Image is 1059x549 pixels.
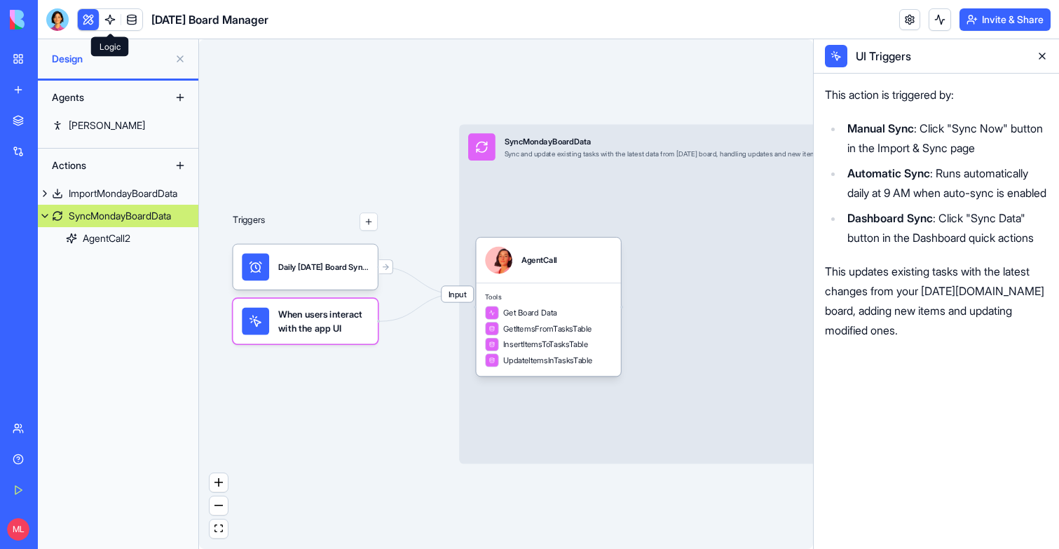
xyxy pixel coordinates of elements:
span: UpdateItemsInTasksTable [503,355,592,366]
div: Triggers [233,177,378,344]
a: SyncMondayBoardData [38,205,198,227]
li: : Click "Sync Now" button in the Import & Sync page [843,118,1048,158]
div: Daily [DATE] Board SyncTrigger [233,245,378,290]
strong: Dashboard Sync [847,211,933,225]
span: InsertItemsToTasksTable [503,339,588,350]
div: Sync and update existing tasks with the latest data from [DATE] board, handling updates and new i... [505,149,819,158]
g: Edge from 68b29359f10b9364d5c598fb to 68b29353f10b9364d5c598f4 [380,267,457,294]
strong: Automatic Sync [847,166,930,180]
div: Agents [45,86,157,109]
div: AgentCall2 [83,231,130,245]
button: Invite & Share [959,8,1051,31]
div: When users interact with the app UI [233,299,378,344]
a: AgentCall2 [38,227,198,250]
span: Input [442,286,473,302]
span: GetItemsFromTasksTable [503,323,592,334]
span: Design [52,52,169,66]
div: SyncMondayBoardData [69,209,171,223]
g: Edge from UI_TRIGGERS to 68b29353f10b9364d5c598f4 [380,294,457,322]
button: zoom in [210,473,228,492]
div: InputSyncMondayBoardDataSync and update existing tasks with the latest data from [DATE] board, ha... [459,124,891,463]
div: SyncMondayBoardData [505,136,819,147]
p: This action is triggered by: [825,85,1048,104]
div: [PERSON_NAME] [69,118,145,133]
div: Logic [91,37,129,57]
img: logo [10,10,97,29]
button: zoom out [210,496,228,515]
li: : Runs automatically daily at 9 AM when auto-sync is enabled [843,163,1048,203]
p: Triggers [233,212,265,231]
span: When users interact with the app UI [278,308,369,335]
div: ImportMondayBoardData [69,187,177,201]
strong: Manual Sync [847,121,914,135]
span: Tools [485,292,612,301]
div: Daily [DATE] Board SyncTrigger [278,262,369,273]
span: ML [7,518,29,541]
li: : Click "Sync Data" button in the Dashboard quick actions [843,208,1048,248]
button: fit view [210,520,228,538]
div: Actions [45,154,157,177]
div: AgentCallToolsGet Board DataGetItemsFromTasksTableInsertItemsToTasksTableUpdateItemsInTasksTable [476,238,621,377]
div: UI Triggers [853,48,1025,65]
a: [PERSON_NAME] [38,114,198,137]
p: This updates existing tasks with the latest changes from your [DATE][DOMAIN_NAME] board, adding n... [825,262,1048,340]
div: AgentCall [521,255,557,266]
span: [DATE] Board Manager [151,11,268,28]
a: ImportMondayBoardData [38,182,198,205]
span: Get Board Data [503,307,557,318]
